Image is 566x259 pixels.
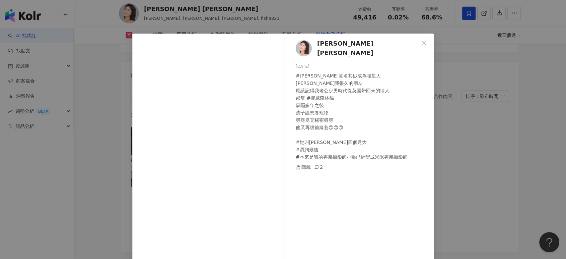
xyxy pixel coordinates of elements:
div: [DATE] [296,63,428,70]
a: KOL Avatar[PERSON_NAME] [PERSON_NAME] [296,39,419,58]
div: 隱藏 [296,163,311,171]
img: KOL Avatar [296,40,312,56]
button: Close [417,37,431,50]
div: 2 [314,163,323,171]
span: [PERSON_NAME] [PERSON_NAME] [317,39,419,58]
div: #[PERSON_NAME]莫名其妙成為喵星人 [PERSON_NAME]我很久的朋友 應該記得我老公少男時代從英國帶回來的情人 那隻 #挪威森林貓 事隔多年之後 孩子說想養寵物 尋尋覓覓秘密尋... [296,72,428,161]
span: close [421,41,427,46]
